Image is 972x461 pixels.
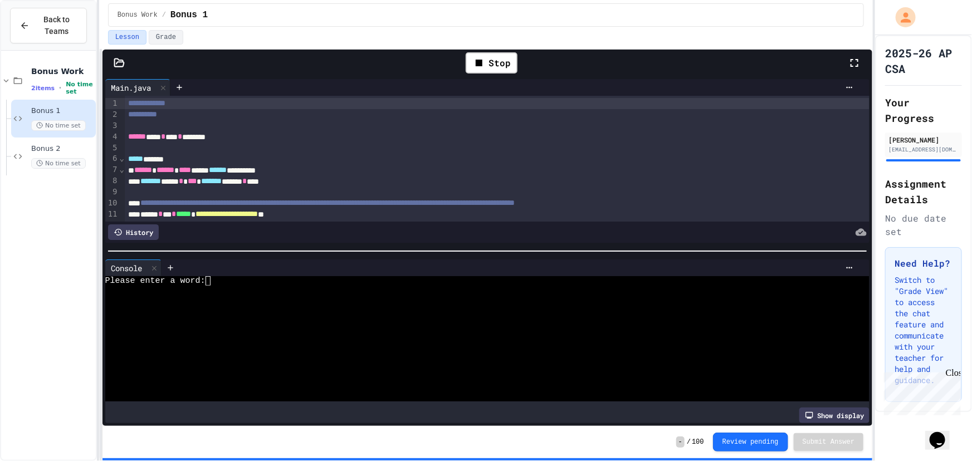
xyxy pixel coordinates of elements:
span: / [687,438,691,447]
span: 100 [692,438,704,447]
h3: Need Help? [895,257,953,270]
div: 11 [105,209,119,220]
div: History [108,224,159,240]
span: • [59,84,61,92]
div: 4 [105,131,119,143]
span: No time set [66,81,94,95]
div: 8 [105,175,119,187]
span: Bonus Work [31,66,94,76]
div: 2 [105,109,119,120]
div: Show display [799,408,870,423]
div: My Account [884,4,919,30]
h1: 2025-26 AP CSA [885,45,962,76]
div: 7 [105,164,119,175]
h2: Assignment Details [885,176,962,207]
div: 1 [105,98,119,109]
div: [PERSON_NAME] [888,135,959,145]
div: 6 [105,153,119,164]
span: / [162,11,166,19]
div: [EMAIL_ADDRESS][DOMAIN_NAME] [888,145,959,154]
h2: Your Progress [885,95,962,126]
span: Fold line [119,165,125,174]
iframe: chat widget [880,368,961,415]
iframe: chat widget [925,416,961,450]
span: Bonus 1 [170,8,208,22]
div: 9 [105,187,119,198]
span: Bonus 2 [31,144,94,154]
button: Back to Teams [10,8,87,43]
span: - [676,437,685,448]
div: 12 [105,220,119,231]
span: Submit Answer [803,438,855,447]
div: Main.java [105,82,157,94]
div: Chat with us now!Close [4,4,77,71]
span: Fold line [119,154,125,163]
div: Stop [466,52,517,73]
button: Review pending [713,433,788,452]
div: 5 [105,143,119,154]
p: Switch to "Grade View" to access the chat feature and communicate with your teacher for help and ... [895,274,953,386]
button: Submit Answer [794,433,864,451]
button: Lesson [108,30,146,45]
div: Main.java [105,79,170,96]
div: 3 [105,120,119,131]
div: Console [105,262,148,274]
span: No time set [31,158,86,169]
span: No time set [31,120,86,131]
div: Console [105,259,162,276]
button: Grade [149,30,183,45]
div: No due date set [885,212,962,238]
span: 2 items [31,85,55,92]
span: Bonus Work [118,11,158,19]
span: Please enter a word: [105,276,206,286]
span: Bonus 1 [31,106,94,116]
div: 10 [105,198,119,209]
span: Back to Teams [36,14,77,37]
